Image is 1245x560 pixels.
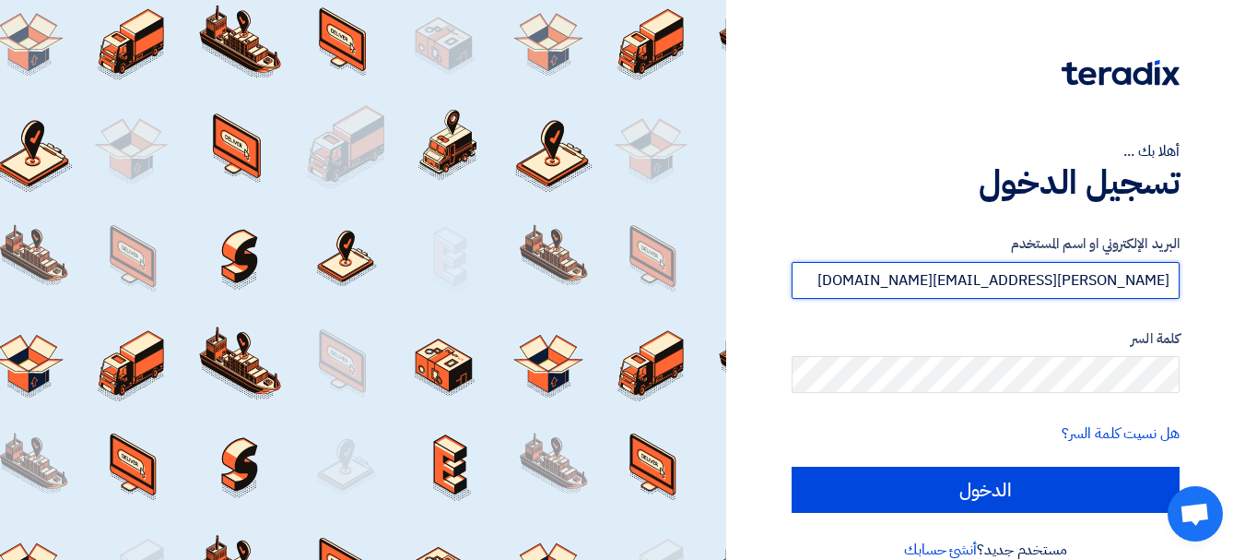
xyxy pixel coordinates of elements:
label: البريد الإلكتروني او اسم المستخدم [792,233,1180,255]
label: كلمة السر [792,328,1180,350]
a: هل نسيت كلمة السر؟ [1062,423,1180,445]
h1: تسجيل الدخول [792,162,1180,203]
div: Open chat [1168,486,1223,542]
img: Teradix logo [1062,60,1180,86]
input: الدخول [792,467,1180,513]
input: أدخل بريد العمل الإلكتروني او اسم المستخدم الخاص بك ... [792,262,1180,299]
div: أهلا بك ... [792,140,1180,162]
